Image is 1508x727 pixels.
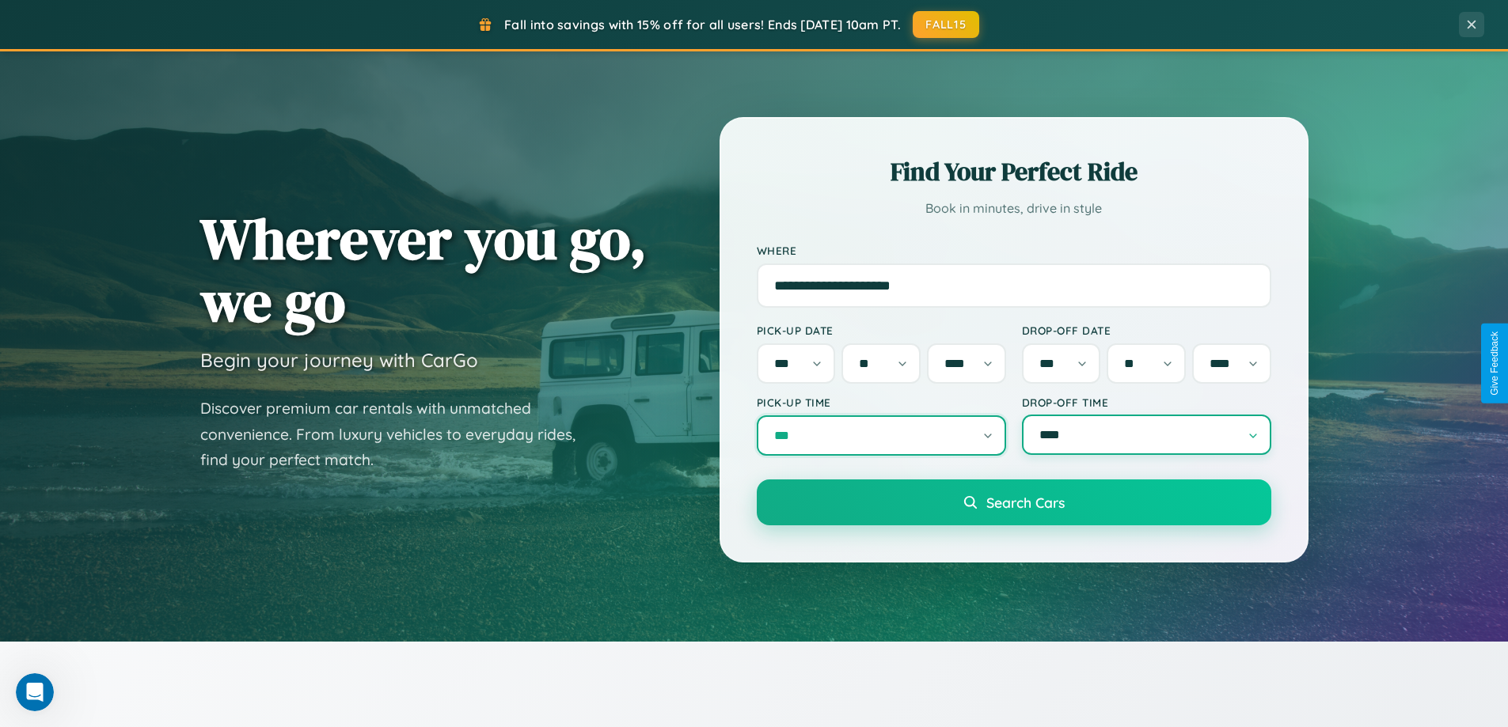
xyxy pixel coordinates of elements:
[1022,396,1271,409] label: Drop-off Time
[200,348,478,372] h3: Begin your journey with CarGo
[913,11,979,38] button: FALL15
[986,494,1065,511] span: Search Cars
[1489,331,1500,396] div: Give Feedback
[504,17,901,32] span: Fall into savings with 15% off for all users! Ends [DATE] 10am PT.
[757,396,1006,409] label: Pick-up Time
[200,207,647,332] h1: Wherever you go, we go
[16,673,54,711] iframe: Intercom live chat
[200,396,596,473] p: Discover premium car rentals with unmatched convenience. From luxury vehicles to everyday rides, ...
[1022,324,1271,337] label: Drop-off Date
[757,244,1271,257] label: Where
[757,479,1271,525] button: Search Cars
[757,324,1006,337] label: Pick-up Date
[757,197,1271,220] p: Book in minutes, drive in style
[757,154,1271,189] h2: Find Your Perfect Ride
